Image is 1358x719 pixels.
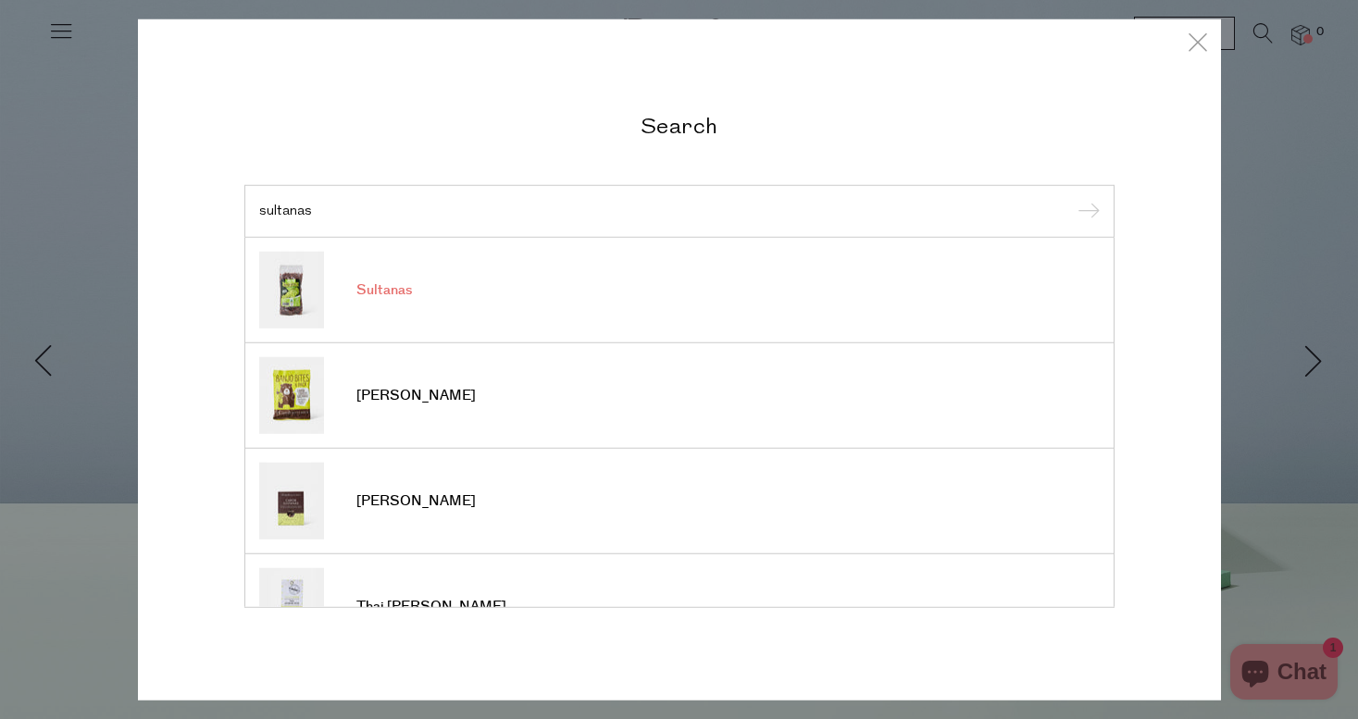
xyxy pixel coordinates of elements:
input: Search [259,204,1100,217]
span: [PERSON_NAME] [356,492,476,511]
span: Thai [PERSON_NAME] [356,598,506,616]
span: Sultanas [356,281,412,300]
a: [PERSON_NAME] [259,357,1100,434]
span: [PERSON_NAME] [356,387,476,405]
a: Thai [PERSON_NAME] [259,568,1100,645]
img: Sultanas [259,252,324,329]
a: Sultanas [259,252,1100,329]
img: Carob Sultanas [259,357,324,434]
img: Thai Jasmine Rice [259,568,324,645]
h2: Search [244,111,1115,138]
a: [PERSON_NAME] [259,463,1100,539]
img: Carob Sultanas [259,463,324,539]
